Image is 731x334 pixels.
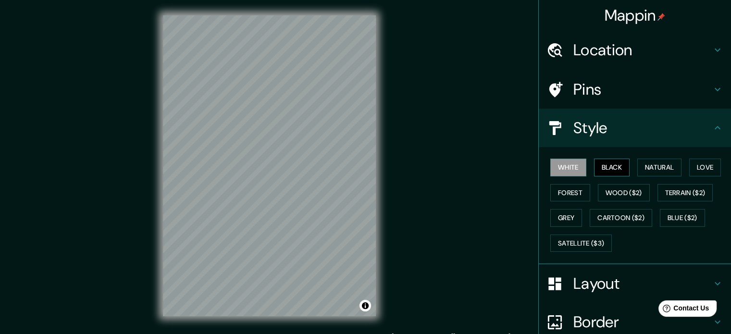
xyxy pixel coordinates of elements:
[598,184,650,202] button: Wood ($2)
[539,109,731,147] div: Style
[573,274,712,293] h4: Layout
[573,312,712,332] h4: Border
[657,13,665,21] img: pin-icon.png
[660,209,705,227] button: Blue ($2)
[550,235,612,252] button: Satellite ($3)
[163,15,376,316] canvas: Map
[645,297,720,323] iframe: Help widget launcher
[637,159,681,176] button: Natural
[573,118,712,137] h4: Style
[550,159,586,176] button: White
[594,159,630,176] button: Black
[689,159,721,176] button: Love
[573,80,712,99] h4: Pins
[605,6,666,25] h4: Mappin
[573,40,712,60] h4: Location
[550,184,590,202] button: Forest
[359,300,371,311] button: Toggle attribution
[590,209,652,227] button: Cartoon ($2)
[539,70,731,109] div: Pins
[550,209,582,227] button: Grey
[539,31,731,69] div: Location
[657,184,713,202] button: Terrain ($2)
[539,264,731,303] div: Layout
